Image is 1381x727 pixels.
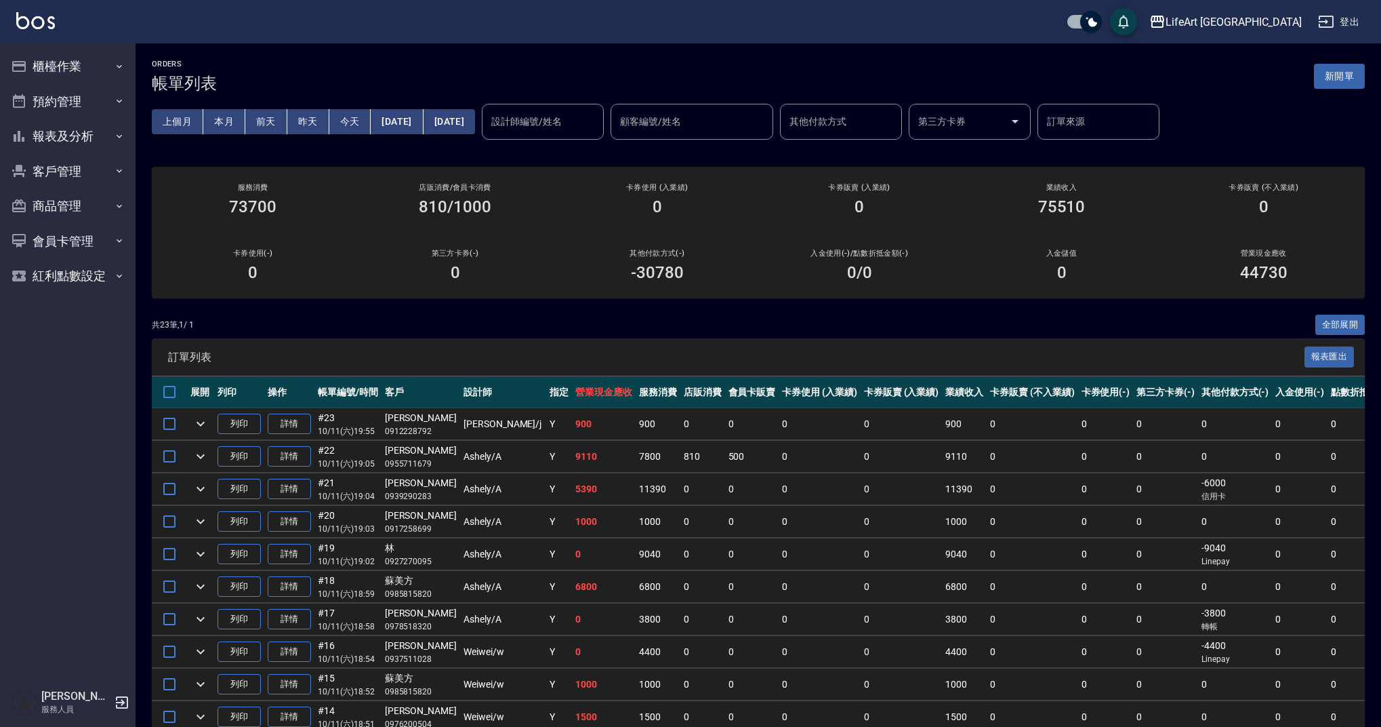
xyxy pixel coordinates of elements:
td: 0 [1078,473,1134,505]
button: [DATE] [371,109,423,134]
h2: 入金儲值 [976,249,1146,258]
a: 詳情 [268,642,311,663]
div: 蘇美方 [385,671,457,686]
td: Y [546,473,572,505]
button: 會員卡管理 [5,224,130,259]
h3: 0 [1259,197,1269,216]
div: [PERSON_NAME] [385,639,457,653]
button: save [1110,8,1137,35]
td: 0 [779,604,861,635]
p: 0985815820 [385,686,457,698]
div: [PERSON_NAME] [385,411,457,425]
h2: 卡券使用 (入業績) [573,183,742,192]
td: 900 [636,408,680,440]
td: 0 [1133,441,1198,473]
td: 0 [1272,571,1327,603]
h2: 卡券販賣 (不入業績) [1179,183,1348,192]
div: [PERSON_NAME] [385,509,457,523]
th: 其他付款方式(-) [1198,376,1273,408]
td: Ashely /A [460,571,546,603]
p: 10/11 (六) 19:55 [318,425,378,437]
p: 信用卡 [1201,490,1269,503]
button: 登出 [1313,9,1365,35]
td: 0 [680,538,725,570]
td: 9040 [636,538,680,570]
td: 9110 [572,441,636,473]
button: 列印 [218,642,261,663]
td: 0 [725,636,779,668]
th: 營業現金應收 [572,376,636,408]
td: 0 [1272,538,1327,570]
p: Linepay [1201,653,1269,665]
td: 0 [861,604,943,635]
td: 1000 [942,669,987,701]
td: 0 [1133,538,1198,570]
td: 0 [779,636,861,668]
p: 0978518320 [385,621,457,633]
td: 0 [680,473,725,505]
td: 0 [1272,441,1327,473]
th: 服務消費 [636,376,680,408]
button: expand row [190,609,211,629]
td: 11390 [636,473,680,505]
h3: 0 /0 [847,263,872,282]
button: expand row [190,544,211,564]
td: 0 [1272,636,1327,668]
td: 0 [725,506,779,538]
td: Weiwei /w [460,636,546,668]
td: 0 [680,506,725,538]
td: 0 [1078,441,1134,473]
td: 0 [680,408,725,440]
button: 列印 [218,414,261,435]
td: 0 [1078,604,1134,635]
td: 6800 [636,571,680,603]
td: 0 [779,408,861,440]
div: [PERSON_NAME] [385,476,457,490]
td: 0 [861,571,943,603]
td: 1000 [572,669,636,701]
th: 卡券使用(-) [1078,376,1134,408]
td: Ashely /A [460,538,546,570]
td: 1000 [572,506,636,538]
p: Linepay [1201,555,1269,568]
button: 本月 [203,109,245,134]
td: 0 [861,669,943,701]
td: -4400 [1198,636,1273,668]
td: 0 [680,571,725,603]
button: 列印 [218,479,261,500]
a: 詳情 [268,479,311,500]
td: 3800 [636,604,680,635]
td: 0 [1198,408,1273,440]
td: 1000 [636,506,680,538]
th: 展開 [187,376,214,408]
button: expand row [190,511,211,532]
img: Person [11,689,38,716]
td: 0 [1078,669,1134,701]
h3: 0 [653,197,662,216]
button: 列印 [218,674,261,695]
p: 0912228792 [385,425,457,437]
p: 0955711679 [385,458,457,470]
td: 0 [725,473,779,505]
button: [DATE] [424,109,475,134]
td: 0 [1133,408,1198,440]
h3: 帳單列表 [152,74,217,93]
button: Open [1004,111,1026,132]
div: [PERSON_NAME] [385,606,457,621]
p: 0917258699 [385,523,457,535]
button: 列印 [218,576,261,597]
p: 0985815820 [385,588,457,600]
button: 列印 [218,609,261,630]
td: 0 [987,669,1077,701]
td: 0 [861,538,943,570]
td: Ashely /A [460,506,546,538]
td: 0 [680,636,725,668]
div: LifeArt [GEOGRAPHIC_DATA] [1166,14,1302,31]
p: 服務人員 [41,703,110,715]
td: 900 [572,408,636,440]
h2: 業績收入 [976,183,1146,192]
td: 0 [779,473,861,505]
td: 500 [725,441,779,473]
p: 10/11 (六) 19:03 [318,523,378,535]
td: Y [546,604,572,635]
